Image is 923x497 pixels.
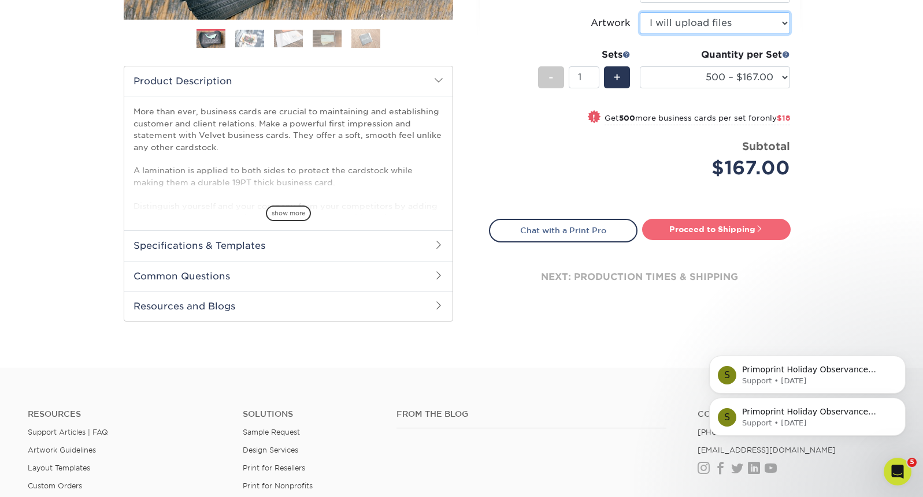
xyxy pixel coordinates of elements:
[28,446,96,454] a: Artwork Guidelines
[243,428,300,436] a: Sample Request
[613,69,621,86] span: +
[396,409,666,419] h4: From the Blog
[640,48,790,62] div: Quantity per Set
[742,140,790,152] strong: Subtotal
[605,114,790,125] small: Get more business cards per set for
[28,409,225,419] h4: Resources
[235,29,264,47] img: Business Cards 02
[642,219,791,240] a: Proceed to Shipping
[274,29,303,47] img: Business Cards 03
[28,428,108,436] a: Support Articles | FAQ
[124,261,453,291] h2: Common Questions
[592,111,595,124] span: !
[692,282,923,454] iframe: Intercom notifications message
[134,106,443,294] p: More than ever, business cards are crucial to maintaining and establishing customer and client re...
[907,458,917,467] span: 5
[124,66,453,96] h2: Product Description
[619,114,635,122] strong: 500
[489,219,637,242] a: Chat with a Print Pro
[124,230,453,260] h2: Specifications & Templates
[243,481,313,490] a: Print for Nonprofits
[243,464,305,472] a: Print for Resellers
[313,29,342,47] img: Business Cards 04
[591,16,631,30] div: Artwork
[266,205,311,221] span: show more
[351,28,380,48] img: Business Cards 05
[760,114,790,122] span: only
[124,291,453,321] h2: Resources and Blogs
[777,114,790,122] span: $18
[489,242,791,312] div: next: production times & shipping
[243,409,379,419] h4: Solutions
[197,25,225,54] img: Business Cards 01
[548,69,554,86] span: -
[538,48,631,62] div: Sets
[884,458,911,485] iframe: Intercom live chat
[243,446,298,454] a: Design Services
[648,154,790,182] div: $167.00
